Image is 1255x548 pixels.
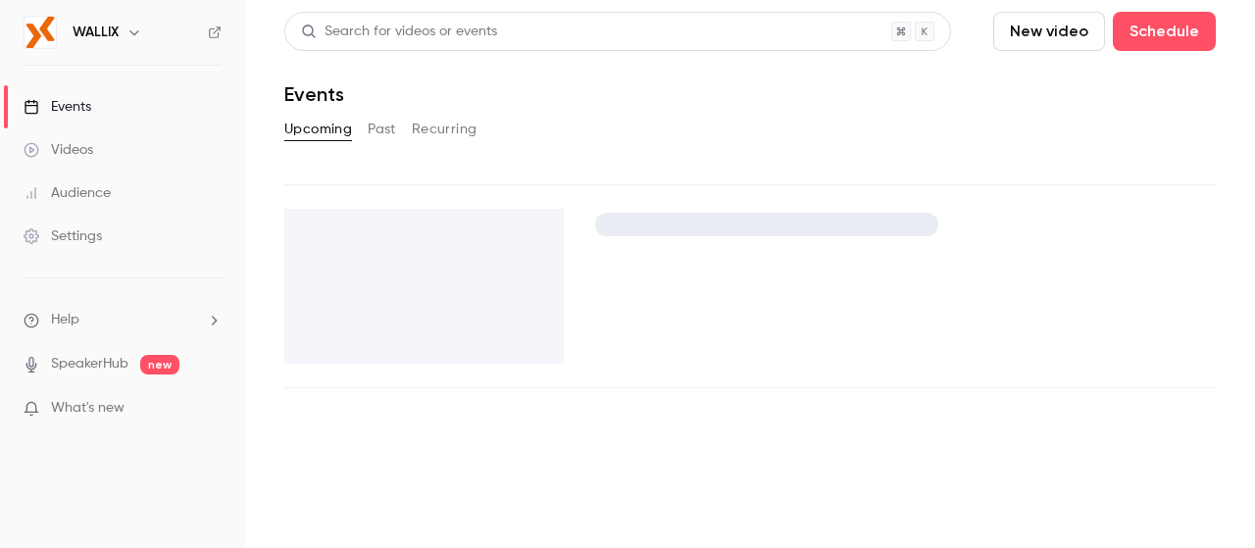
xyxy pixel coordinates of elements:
span: new [140,355,179,374]
button: New video [993,12,1105,51]
li: help-dropdown-opener [24,310,222,330]
button: Recurring [412,114,477,145]
div: Search for videos or events [301,22,497,42]
button: Past [368,114,396,145]
button: Schedule [1113,12,1216,51]
button: Upcoming [284,114,352,145]
div: Videos [24,140,93,160]
div: Settings [24,226,102,246]
span: Help [51,310,79,330]
span: What's new [51,398,125,419]
h1: Events [284,82,344,106]
div: Events [24,97,91,117]
img: WALLIX [25,17,56,48]
a: SpeakerHub [51,354,128,374]
h6: WALLIX [73,23,119,42]
div: Audience [24,183,111,203]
